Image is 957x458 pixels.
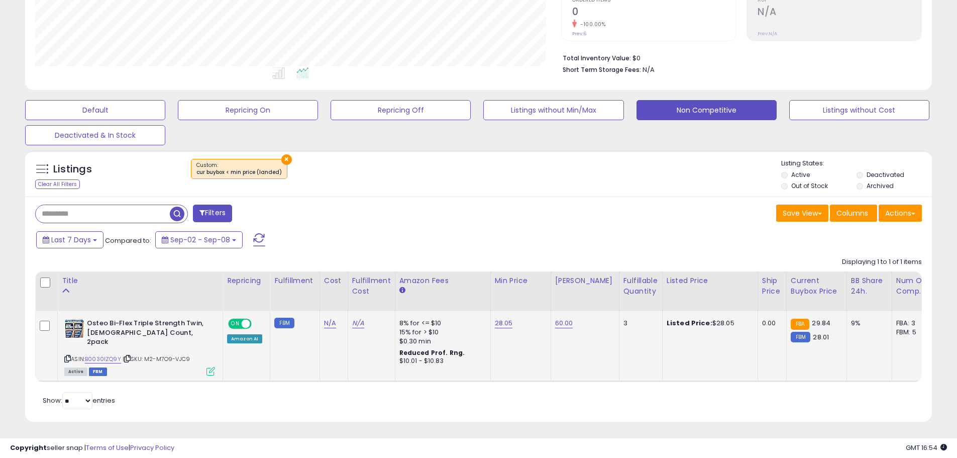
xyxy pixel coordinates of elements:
div: FBA: 3 [896,319,929,328]
div: 9% [851,319,884,328]
div: Fulfillable Quantity [623,276,658,297]
small: FBM [791,332,810,342]
span: Show: entries [43,396,115,405]
button: Sep-02 - Sep-08 [155,231,243,248]
div: $10.01 - $10.83 [399,357,483,365]
span: All listings currently available for purchase on Amazon [64,368,87,376]
button: Listings without Cost [789,100,929,120]
span: Last 7 Days [51,235,91,245]
small: -100.00% [577,21,605,28]
button: × [281,154,292,165]
span: N/A [643,65,655,74]
img: 51rGDdAdGeL._SL40_.jpg [64,319,84,339]
label: Active [791,170,810,179]
div: 15% for > $10 [399,328,483,337]
div: Amazon AI [227,334,262,343]
span: | SKU: M2-M7O9-VJC9 [123,355,190,363]
div: Cost [324,276,344,286]
b: Osteo Bi-Flex Triple Strength Twin, [DEMOGRAPHIC_DATA] Count, 2pack [87,319,209,349]
div: 8% for <= $10 [399,319,483,328]
div: Fulfillment Cost [352,276,391,297]
button: Repricing Off [331,100,471,120]
span: 28.01 [813,332,829,342]
button: Deactivated & In Stock [25,125,165,145]
button: Default [25,100,165,120]
a: Privacy Policy [130,443,174,452]
div: Displaying 1 to 1 of 1 items [842,257,922,267]
a: Terms of Use [86,443,129,452]
div: Fulfillment [274,276,315,286]
li: $0 [563,51,914,63]
button: Actions [879,205,922,222]
label: Out of Stock [791,181,828,190]
div: Current Buybox Price [791,276,842,297]
div: Min Price [495,276,547,286]
div: [PERSON_NAME] [555,276,615,286]
p: Listing States: [781,159,932,168]
div: Listed Price [667,276,754,286]
button: Listings without Min/Max [483,100,623,120]
span: OFF [250,320,266,328]
span: ON [229,320,242,328]
h5: Listings [53,162,92,176]
button: Non Competitive [636,100,777,120]
small: FBA [791,319,809,330]
span: 29.84 [812,318,830,328]
button: Filters [193,205,232,222]
div: Num of Comp. [896,276,933,297]
small: FBM [274,318,294,328]
span: 2025-09-16 16:54 GMT [906,443,947,452]
div: 0.00 [762,319,779,328]
span: FBM [89,368,107,376]
h2: N/A [758,6,921,20]
div: Ship Price [762,276,782,297]
div: Clear All Filters [35,179,80,189]
div: 3 [623,319,655,328]
span: Sep-02 - Sep-08 [170,235,230,245]
label: Deactivated [867,170,904,179]
button: Save View [776,205,828,222]
span: Compared to: [105,236,151,245]
button: Last 7 Days [36,231,103,248]
a: 28.05 [495,318,513,328]
a: 60.00 [555,318,573,328]
div: $0.30 min [399,337,483,346]
b: Reduced Prof. Rng. [399,348,465,357]
div: ASIN: [64,319,215,375]
small: Prev: N/A [758,31,777,37]
div: Title [62,276,219,286]
b: Listed Price: [667,318,712,328]
a: B0030IZQ9Y [85,355,121,363]
small: Amazon Fees. [399,286,405,295]
small: Prev: 6 [572,31,586,37]
div: seller snap | | [10,443,174,453]
button: Repricing On [178,100,318,120]
div: BB Share 24h. [851,276,888,297]
div: $28.05 [667,319,750,328]
div: FBM: 5 [896,328,929,337]
span: Custom: [196,161,282,176]
div: Amazon Fees [399,276,486,286]
a: N/A [352,318,364,328]
strong: Copyright [10,443,47,452]
a: N/A [324,318,336,328]
button: Columns [830,205,877,222]
b: Total Inventory Value: [563,54,631,62]
label: Archived [867,181,894,190]
b: Short Term Storage Fees: [563,65,641,74]
h2: 0 [572,6,736,20]
div: cur buybox < min price (landed) [196,169,282,176]
div: Repricing [227,276,266,286]
span: Columns [836,208,868,218]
